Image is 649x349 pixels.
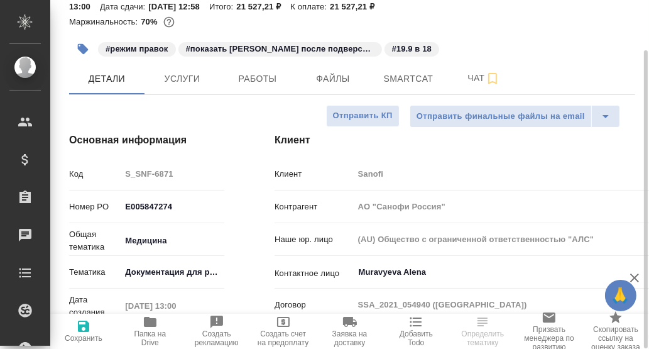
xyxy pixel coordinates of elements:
[209,2,236,11] p: Итого:
[275,233,354,246] p: Наше юр. лицо
[303,71,363,87] span: Файлы
[326,105,400,127] button: Отправить КП
[177,43,383,53] span: показать Насте Борзовой после подверстки!
[454,70,514,86] span: Чат
[121,165,224,183] input: Пустое поле
[383,314,449,349] button: Добавить Todo
[275,133,635,148] h4: Клиент
[100,2,148,11] p: Дата сдачи:
[69,266,121,279] p: Тематика
[275,299,354,311] p: Договор
[392,43,432,55] p: #19.9 в 18
[485,71,500,86] svg: Подписаться
[275,267,354,280] p: Контактное лицо
[117,314,183,349] button: Папка на Drive
[121,262,234,283] div: Документация для рег. органов
[69,228,121,253] p: Общая тематика
[324,330,376,347] span: Заявка на доставку
[516,314,582,349] button: Призвать менеджера по развитию
[410,105,592,128] button: Отправить финальные файлы на email
[152,71,212,87] span: Услуги
[69,201,121,213] p: Номер PO
[69,133,224,148] h4: Основная информация
[449,314,516,349] button: Определить тематику
[582,314,649,349] button: Скопировать ссылку на оценку заказа
[610,282,631,309] span: 🙏
[124,330,176,347] span: Папка на Drive
[333,109,393,123] span: Отправить КП
[275,168,354,180] p: Клиент
[227,71,288,87] span: Работы
[69,294,121,319] p: Дата создания
[183,314,250,349] button: Создать рекламацию
[258,330,309,347] span: Создать счет на предоплату
[290,2,330,11] p: К оплате:
[121,230,234,252] div: Медицина
[417,109,585,124] span: Отправить финальные файлы на email
[390,330,442,347] span: Добавить Todo
[457,330,508,347] span: Определить тематику
[97,43,177,53] span: режим правок
[148,2,209,11] p: [DATE] 12:58
[186,43,374,55] p: #показать [PERSON_NAME] после подверстки!
[69,168,121,180] p: Код
[275,201,354,213] p: Контрагент
[77,71,137,87] span: Детали
[50,314,117,349] button: Сохранить
[378,71,439,87] span: Smartcat
[236,2,290,11] p: 21 527,21 ₽
[317,314,383,349] button: Заявка на доставку
[383,43,440,53] span: 19.9 в 18
[141,17,160,26] p: 70%
[69,35,97,63] button: Добавить тэг
[410,105,620,128] div: split button
[250,314,317,349] button: Создать счет на предоплату
[121,197,224,216] input: ✎ Введи что-нибудь
[69,17,141,26] p: Маржинальность:
[191,330,243,347] span: Создать рекламацию
[65,334,102,343] span: Сохранить
[161,14,177,30] button: 5430.55 RUB;
[106,43,168,55] p: #режим правок
[121,297,224,315] input: Пустое поле
[605,280,636,311] button: 🙏
[330,2,384,11] p: 21 527,21 ₽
